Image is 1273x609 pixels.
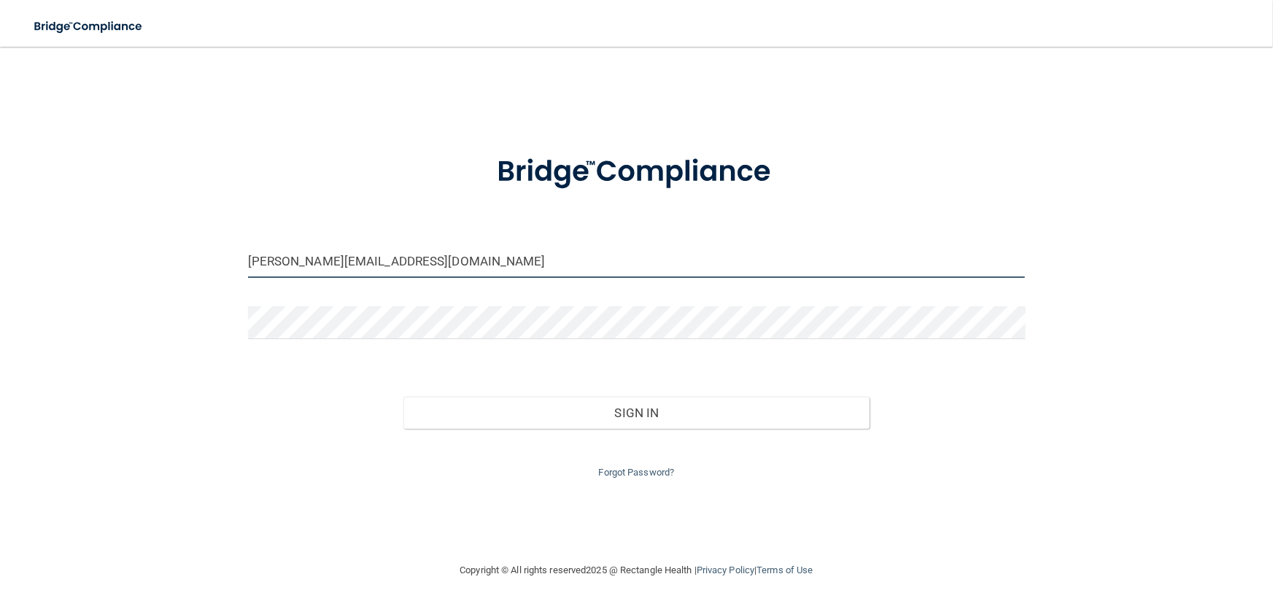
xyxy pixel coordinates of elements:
[757,565,813,575] a: Terms of Use
[22,12,156,42] img: bridge_compliance_login_screen.278c3ca4.svg
[1021,505,1255,564] iframe: Drift Widget Chat Controller
[371,547,903,594] div: Copyright © All rights reserved 2025 @ Rectangle Health | |
[467,134,807,210] img: bridge_compliance_login_screen.278c3ca4.svg
[697,565,754,575] a: Privacy Policy
[599,467,675,478] a: Forgot Password?
[248,245,1026,278] input: Email
[403,397,870,429] button: Sign In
